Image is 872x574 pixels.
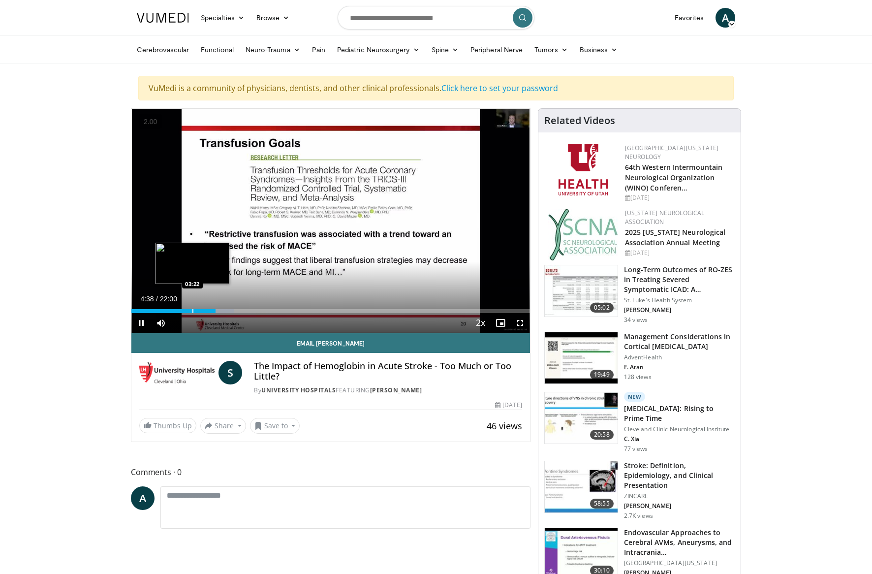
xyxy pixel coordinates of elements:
[624,492,735,500] p: ZINCARE
[131,333,530,353] a: Email [PERSON_NAME]
[495,401,522,410] div: [DATE]
[590,430,614,440] span: 20:58
[131,40,195,60] a: Cerebrovascular
[156,295,158,303] span: /
[590,370,614,380] span: 19:49
[625,144,719,161] a: [GEOGRAPHIC_DATA][US_STATE] Neurology
[151,313,171,333] button: Mute
[624,425,735,433] p: Cleveland Clinic Neurological Institute
[200,418,246,434] button: Share
[624,559,735,567] p: [GEOGRAPHIC_DATA][US_STATE]
[625,193,733,202] div: [DATE]
[131,109,530,333] video-js: Video Player
[545,461,618,512] img: 26d5732c-95f1-4678-895e-01ffe56ce748.150x105_q85_crop-smart_upscale.jpg
[139,418,196,433] a: Thumbs Up
[370,386,422,394] a: [PERSON_NAME]
[716,8,735,28] a: A
[131,309,530,313] div: Progress Bar
[548,209,618,260] img: b123db18-9392-45ae-ad1d-42c3758a27aa.jpg.150x105_q85_autocrop_double_scale_upscale_version-0.2.jpg
[624,373,652,381] p: 128 views
[624,332,735,351] h3: Management Considerations in Cortical [MEDICAL_DATA]
[624,435,735,443] p: C. Xia
[545,392,618,444] img: f1d696cd-2275-40a1-93b3-437403182b66.150x105_q85_crop-smart_upscale.jpg
[559,144,608,195] img: f6362829-b0a3-407d-a044-59546adfd345.png.150x105_q85_autocrop_double_scale_upscale_version-0.2.png
[160,295,177,303] span: 22:00
[529,40,574,60] a: Tumors
[625,162,723,192] a: 64th Western Intermountain Neurological Organization (WINO) Conferen…
[625,227,726,247] a: 2025 [US_STATE] Neurological Association Annual Meeting
[510,313,530,333] button: Fullscreen
[624,306,735,314] p: [PERSON_NAME]
[669,8,710,28] a: Favorites
[590,499,614,509] span: 58:55
[624,363,735,371] p: F. Aran
[195,40,240,60] a: Functional
[306,40,331,60] a: Pain
[254,361,522,382] h4: The Impact of Hemoglobin in Acute Stroke - Too Much or Too Little?
[624,528,735,557] h3: Endovascular Approaches to Cerebral AVMs, Aneurysms, and Intracrania…
[624,316,648,324] p: 34 views
[624,353,735,361] p: AdventHealth
[545,332,618,383] img: 43dcbb99-5764-4f51-bf18-3e9fe8b1d216.150x105_q85_crop-smart_upscale.jpg
[624,404,735,423] h3: [MEDICAL_DATA]: Rising to Prime Time
[140,295,154,303] span: 4:38
[250,8,296,28] a: Browse
[131,313,151,333] button: Pause
[441,83,558,94] a: Click here to set your password
[625,249,733,257] div: [DATE]
[624,502,735,510] p: [PERSON_NAME]
[625,209,705,226] a: [US_STATE] Neurological Association
[624,445,648,453] p: 77 views
[544,115,615,127] h4: Related Videos
[545,265,618,317] img: 627c2dd7-b815-408c-84d8-5c8a7424924c.150x105_q85_crop-smart_upscale.jpg
[138,76,734,100] div: VuMedi is a community of physicians, dentists, and other clinical professionals.
[195,8,250,28] a: Specialties
[471,313,491,333] button: Playback Rate
[139,361,215,384] img: University Hospitals
[590,303,614,313] span: 05:02
[544,332,735,384] a: 19:49 Management Considerations in Cortical [MEDICAL_DATA] AdventHealth F. Aran 128 views
[624,461,735,490] h3: Stroke: Definition, Epidemiology, and Clinical Presentation
[250,418,300,434] button: Save to
[338,6,534,30] input: Search topics, interventions
[137,13,189,23] img: VuMedi Logo
[624,392,646,402] p: New
[624,296,735,304] p: St. Luke's Health System
[544,265,735,324] a: 05:02 Long-Term Outcomes of RO-ZES in Treating Severed Symptomatic ICAD: A… St. Luke's Health Sys...
[624,265,735,294] h3: Long-Term Outcomes of RO-ZES in Treating Severed Symptomatic ICAD: A…
[261,386,336,394] a: University Hospitals
[331,40,426,60] a: Pediatric Neurosurgery
[544,392,735,453] a: 20:58 New [MEDICAL_DATA]: Rising to Prime Time Cleveland Clinic Neurological Institute C. Xia 77 ...
[624,512,653,520] p: 2.7K views
[254,386,522,395] div: By FEATURING
[544,461,735,520] a: 58:55 Stroke: Definition, Epidemiology, and Clinical Presentation ZINCARE [PERSON_NAME] 2.7K views
[465,40,529,60] a: Peripheral Nerve
[218,361,242,384] a: S
[240,40,306,60] a: Neuro-Trauma
[491,313,510,333] button: Enable picture-in-picture mode
[156,243,229,284] img: image.jpeg
[131,486,155,510] a: A
[574,40,624,60] a: Business
[487,420,522,432] span: 46 views
[426,40,465,60] a: Spine
[131,466,530,478] span: Comments 0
